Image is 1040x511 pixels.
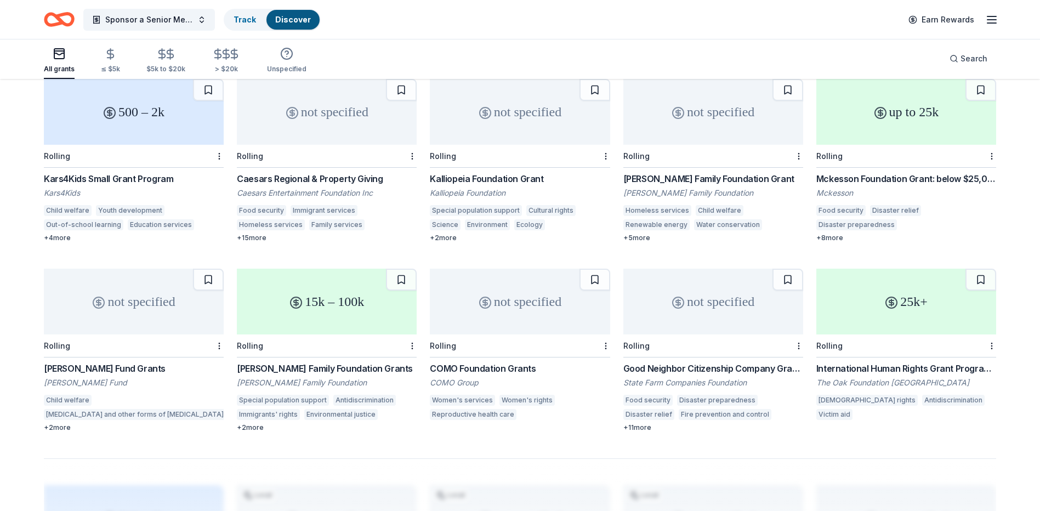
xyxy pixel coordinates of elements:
[816,205,866,216] div: Food security
[694,219,762,230] div: Water conservation
[430,377,610,388] div: COMO Group
[237,269,417,334] div: 15k – 100k
[44,79,224,242] a: 500 – 2kRollingKars4Kids Small Grant ProgramKars4KidsChild welfareYouth developmentOut-of-school ...
[333,395,396,406] div: Antidiscrimination
[430,79,610,145] div: not specified
[44,269,224,432] a: not specifiedRolling[PERSON_NAME] Fund Grants[PERSON_NAME] FundChild welfare[MEDICAL_DATA] and ot...
[101,43,120,79] button: ≤ $5k
[922,395,985,406] div: Antidiscrimination
[237,172,417,185] div: Caesars Regional & Property Giving
[623,377,803,388] div: State Farm Companies Foundation
[237,79,417,242] a: not specifiedRollingCaesars Regional & Property GivingCaesars Entertainment Foundation IncFood se...
[44,151,70,161] div: Rolling
[237,151,263,161] div: Rolling
[44,172,224,185] div: Kars4Kids Small Grant Program
[44,234,224,242] div: + 4 more
[465,219,510,230] div: Environment
[816,172,996,185] div: Mckesson Foundation Grant: below $25,000
[44,423,224,432] div: + 2 more
[309,219,365,230] div: Family services
[237,395,329,406] div: Special population support
[816,269,996,334] div: 25k+
[696,205,743,216] div: Child welfare
[44,188,224,198] div: Kars4Kids
[105,13,193,26] span: Sponsor a Senior Meals on WHeels
[44,341,70,350] div: Rolling
[430,219,461,230] div: Science
[44,219,123,230] div: Out-of-school learning
[146,43,185,79] button: $5k to $20k
[44,205,92,216] div: Child welfare
[237,219,305,230] div: Homeless services
[234,15,255,24] a: Track
[430,205,522,216] div: Special population support
[96,205,164,216] div: Youth development
[44,43,75,79] button: All grants
[623,423,803,432] div: + 11 more
[44,269,224,334] div: not specified
[146,65,185,73] div: $5k to $20k
[83,9,215,31] button: Sponsor a Senior Meals on WHeels
[623,79,803,145] div: not specified
[499,395,555,406] div: Women's rights
[623,409,674,420] div: Disaster relief
[679,409,771,420] div: Fire prevention and control
[816,377,996,388] div: The Oak Foundation [GEOGRAPHIC_DATA]
[267,65,306,73] div: Unspecified
[816,234,996,242] div: + 8 more
[44,362,224,375] div: [PERSON_NAME] Fund Grants
[623,172,803,185] div: [PERSON_NAME] Family Foundation Grant
[623,234,803,242] div: + 5 more
[816,79,996,145] div: up to 25k
[623,188,803,198] div: [PERSON_NAME] Family Foundation
[623,79,803,242] a: not specifiedRolling[PERSON_NAME] Family Foundation Grant[PERSON_NAME] Family FoundationHomeless ...
[291,205,357,216] div: Immigrant services
[237,269,417,432] a: 15k – 100kRolling[PERSON_NAME] Family Foundation Grants[PERSON_NAME] Family FoundationSpecial pop...
[816,409,853,420] div: Victim aid
[44,65,75,73] div: All grants
[623,341,650,350] div: Rolling
[430,395,495,406] div: Women's services
[304,409,378,420] div: Environmental justice
[237,234,417,242] div: + 15 more
[816,395,918,406] div: [DEMOGRAPHIC_DATA] rights
[623,205,691,216] div: Homeless services
[237,188,417,198] div: Caesars Entertainment Foundation Inc
[961,52,987,65] span: Search
[941,48,996,70] button: Search
[44,377,224,388] div: [PERSON_NAME] Fund
[549,219,604,230] div: Climate change
[430,188,610,198] div: Kalliopeia Foundation
[212,43,241,79] button: > $20k
[623,269,803,334] div: not specified
[430,362,610,375] div: COMO Foundation Grants
[44,7,75,32] a: Home
[44,79,224,145] div: 500 – 2k
[514,219,545,230] div: Ecology
[816,362,996,375] div: International Human Rights Grant Programme
[870,205,921,216] div: Disaster relief
[623,151,650,161] div: Rolling
[902,10,981,30] a: Earn Rewards
[267,43,306,79] button: Unspecified
[430,151,456,161] div: Rolling
[101,65,120,73] div: ≤ $5k
[237,362,417,375] div: [PERSON_NAME] Family Foundation Grants
[430,269,610,423] a: not specifiedRollingCOMO Foundation GrantsCOMO GroupWomen's servicesWomen's rightsReproductive he...
[430,79,610,242] a: not specifiedRollingKalliopeia Foundation GrantKalliopeia FoundationSpecial population supportCul...
[237,341,263,350] div: Rolling
[623,395,673,406] div: Food security
[430,341,456,350] div: Rolling
[816,188,996,198] div: Mckesson
[237,377,417,388] div: [PERSON_NAME] Family Foundation
[623,219,690,230] div: Renewable energy
[237,409,300,420] div: Immigrants' rights
[237,205,286,216] div: Food security
[430,409,516,420] div: Reproductive health care
[677,395,758,406] div: Disaster preparedness
[816,151,843,161] div: Rolling
[44,409,226,420] div: [MEDICAL_DATA] and other forms of [MEDICAL_DATA]
[430,269,610,334] div: not specified
[816,79,996,242] a: up to 25kRollingMckesson Foundation Grant: below $25,000MckessonFood securityDisaster reliefDisas...
[44,395,92,406] div: Child welfare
